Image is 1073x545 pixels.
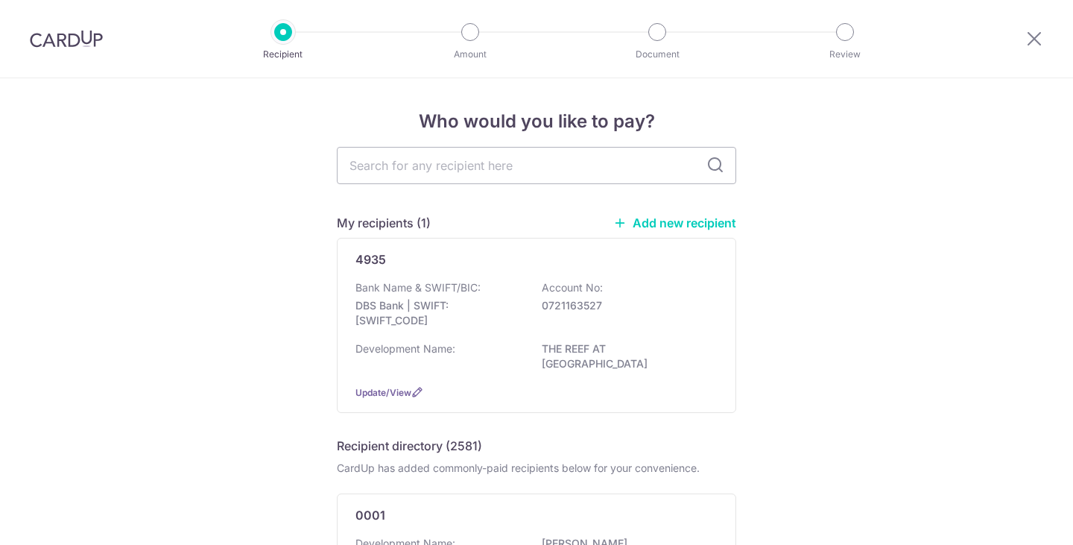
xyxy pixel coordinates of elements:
h4: Who would you like to pay? [337,108,736,135]
p: 0721163527 [542,298,709,313]
a: Add new recipient [613,215,736,230]
p: Account No: [542,280,603,295]
p: Development Name: [355,341,455,356]
p: Document [602,47,712,62]
p: 0001 [355,506,385,524]
p: Amount [415,47,525,62]
img: CardUp [30,30,103,48]
p: Review [790,47,900,62]
a: Update/View [355,387,411,398]
p: THE REEF AT [GEOGRAPHIC_DATA] [542,341,709,371]
p: DBS Bank | SWIFT: [SWIFT_CODE] [355,298,522,328]
p: Recipient [228,47,338,62]
iframe: Opens a widget where you can find more information [978,500,1058,538]
p: Bank Name & SWIFT/BIC: [355,280,481,295]
h5: Recipient directory (2581) [337,437,482,455]
input: Search for any recipient here [337,147,736,184]
p: 4935 [355,251,386,268]
h5: My recipients (1) [337,214,431,232]
div: CardUp has added commonly-paid recipients below for your convenience. [337,461,736,476]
